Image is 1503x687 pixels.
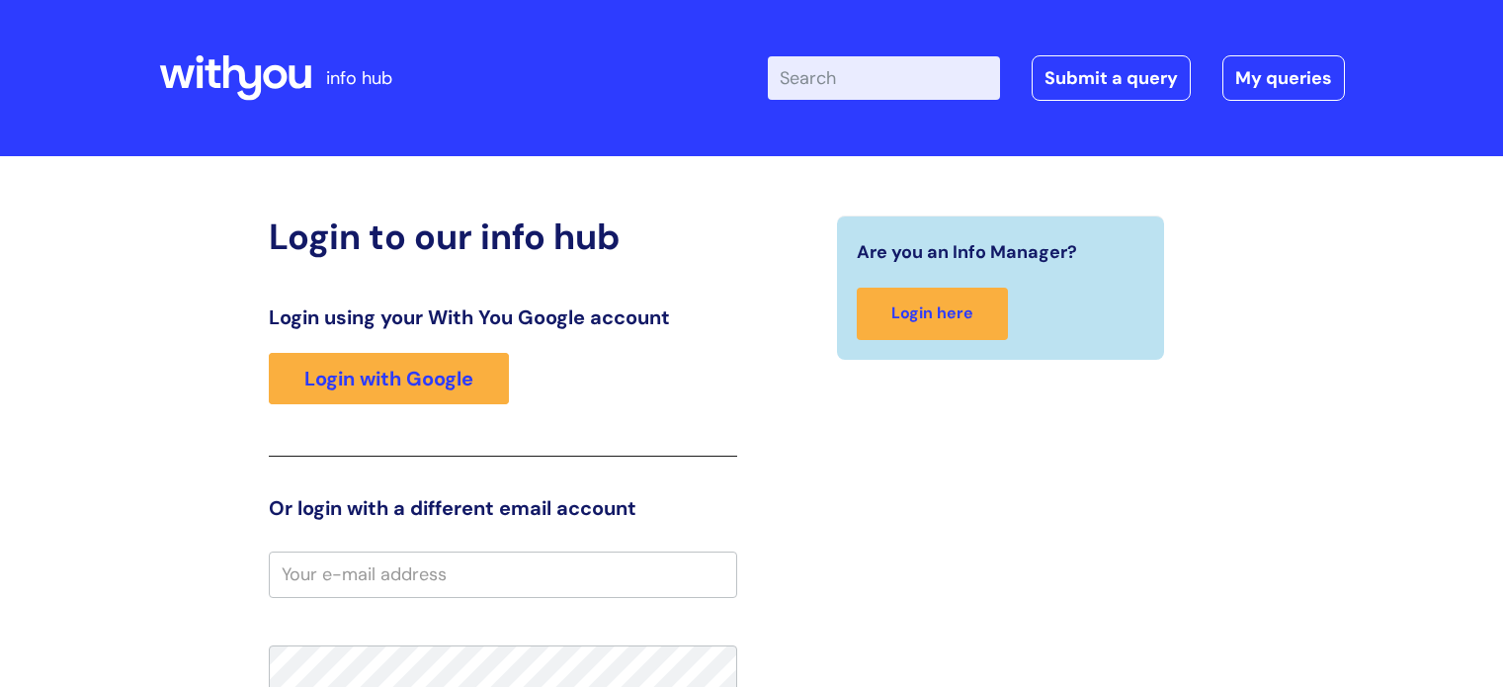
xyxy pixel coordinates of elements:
[857,288,1008,340] a: Login here
[768,56,1000,100] input: Search
[269,215,737,258] h2: Login to our info hub
[269,353,509,404] a: Login with Google
[269,552,737,597] input: Your e-mail address
[857,236,1077,268] span: Are you an Info Manager?
[326,62,392,94] p: info hub
[269,305,737,329] h3: Login using your With You Google account
[1032,55,1191,101] a: Submit a query
[1222,55,1345,101] a: My queries
[269,496,737,520] h3: Or login with a different email account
